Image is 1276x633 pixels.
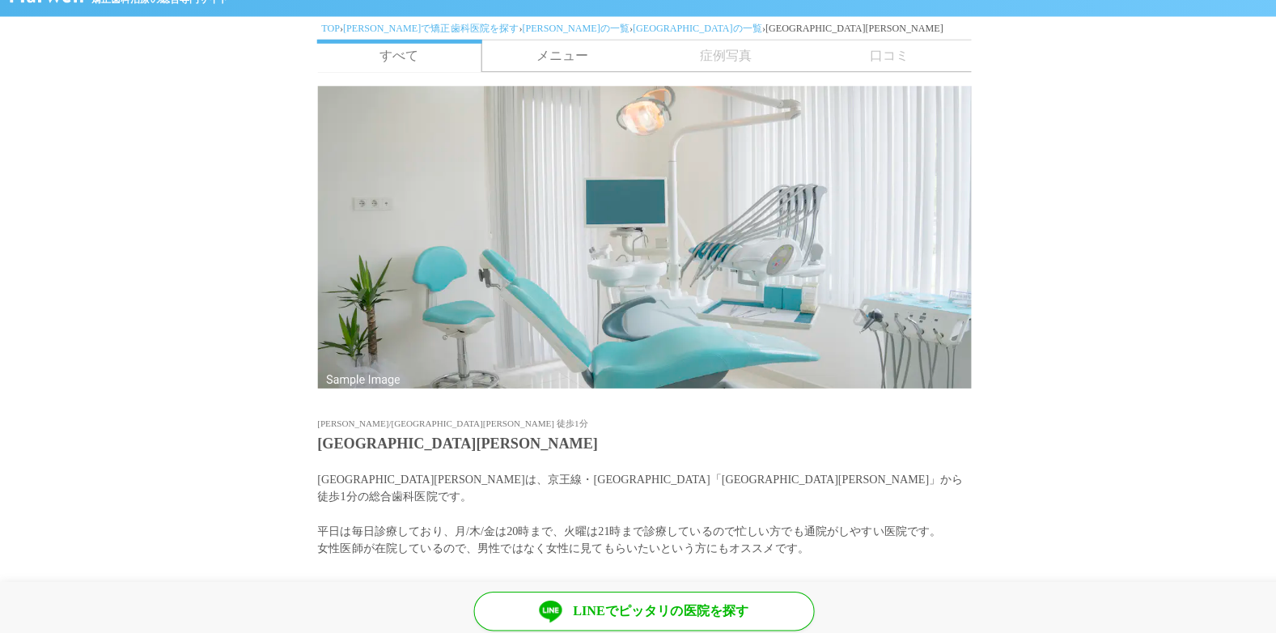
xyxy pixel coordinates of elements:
a: LINEでピッタリの医院を探す [469,586,807,625]
h1: [GEOGRAPHIC_DATA][PERSON_NAME] [315,428,962,450]
a: メニュー [477,40,638,70]
div: › › › › [315,16,962,39]
span: 症例写真 [638,40,800,70]
a: [GEOGRAPHIC_DATA]の一覧 [627,22,755,33]
span: [GEOGRAPHIC_DATA][PERSON_NAME] [758,22,935,33]
div: [PERSON_NAME]/[GEOGRAPHIC_DATA][PERSON_NAME] 徒歩1分 [315,410,962,428]
span: 口コミ [800,40,962,70]
a: [PERSON_NAME]の一覧 [517,22,623,33]
a: [PERSON_NAME]で矯正歯科医院を探す [340,22,514,33]
img: サンプル写真 [323,371,396,382]
img: クリニックのイメージ写真 [315,85,962,384]
p: [GEOGRAPHIC_DATA][PERSON_NAME]は、京王線・[GEOGRAPHIC_DATA]「[GEOGRAPHIC_DATA][PERSON_NAME]」から徒歩1分の総合歯科医... [315,466,962,500]
p: 平日は毎日診療しており、月/木/金は20時まで、火曜は21時まで診療しているので忙しい方でも通院がしやすい医院です。 女性医師が在院しているので、男性ではなく女性に見てもらいたいという方にもオス... [315,517,962,551]
a: すべて [314,39,477,71]
a: TOP [319,22,337,33]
